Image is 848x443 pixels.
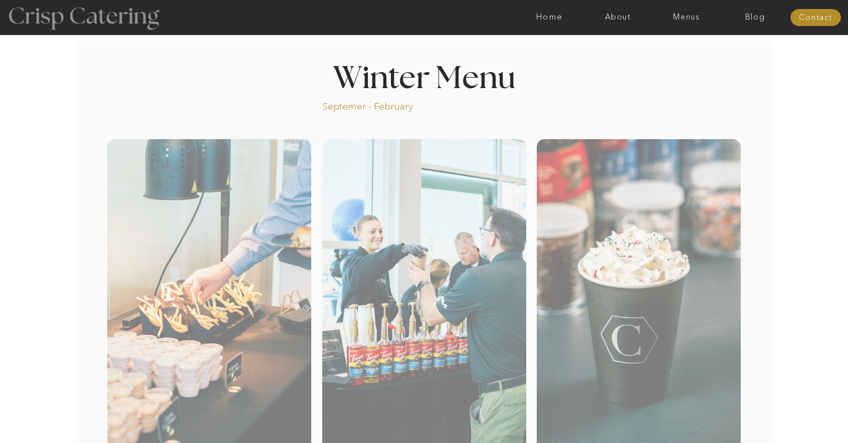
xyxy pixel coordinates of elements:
a: Menus [652,13,721,23]
a: Contact [790,13,841,23]
h1: Winter Menu [285,63,563,93]
a: About [583,13,652,23]
a: Blog [721,13,789,23]
a: Home [515,13,583,23]
p: Septemer - February [322,100,460,111]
